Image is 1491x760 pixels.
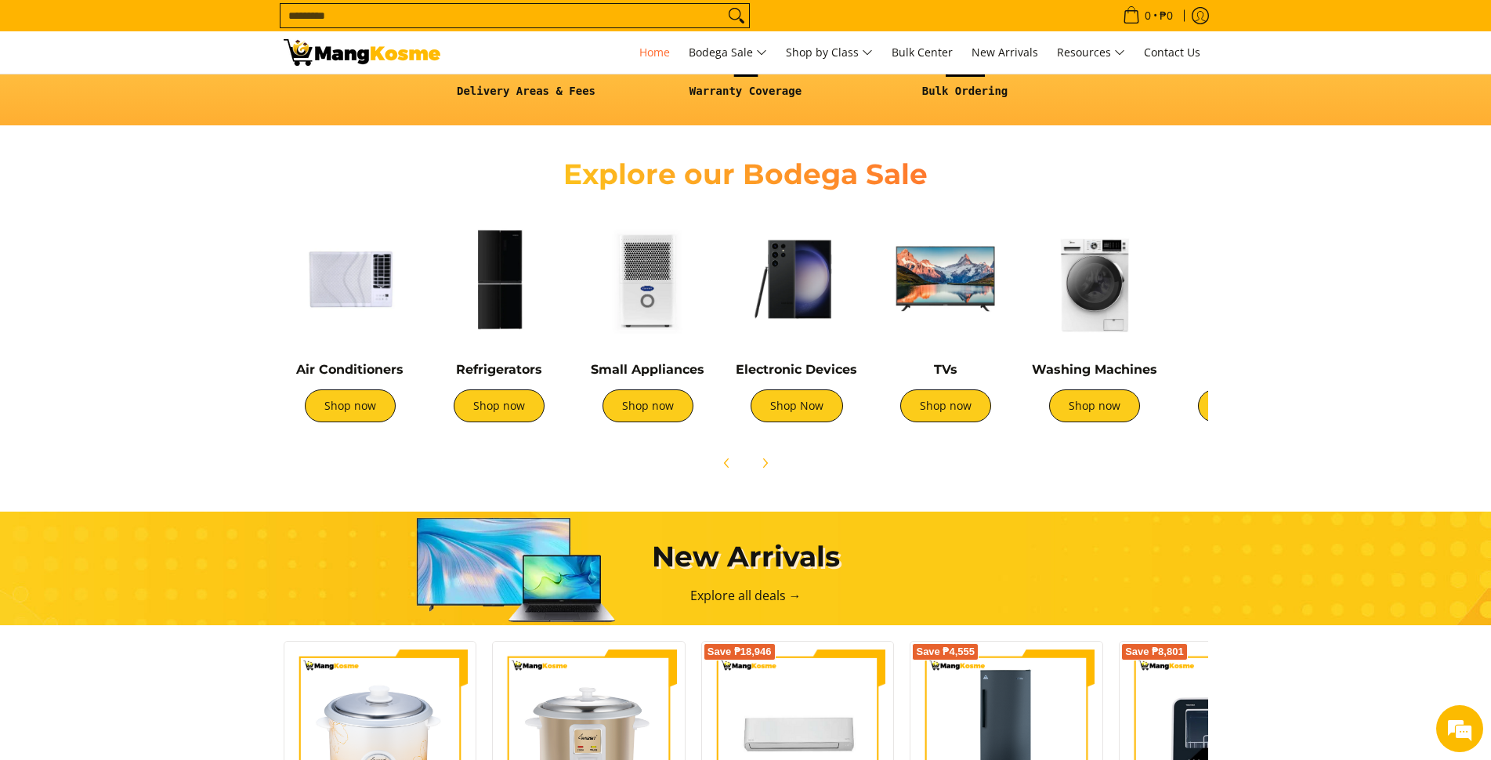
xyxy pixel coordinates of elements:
[736,362,857,377] a: Electronic Devices
[456,31,1208,74] nav: Main Menu
[730,212,863,346] img: Electronic Devices
[284,212,417,346] img: Air Conditioners
[1177,212,1310,346] img: Cookers
[681,31,775,74] a: Bodega Sale
[1157,10,1175,21] span: ₱0
[1144,45,1200,60] span: Contact Us
[751,389,843,422] a: Shop Now
[934,362,957,377] a: TVs
[972,45,1038,60] span: New Arrivals
[296,362,404,377] a: Air Conditioners
[632,31,678,74] a: Home
[724,4,749,27] button: Search
[454,389,545,422] a: Shop now
[1028,212,1161,346] img: Washing Machines
[708,647,772,657] span: Save ₱18,946
[964,31,1046,74] a: New Arrivals
[778,31,881,74] a: Shop by Class
[1198,389,1289,422] a: Shop now
[879,212,1012,346] img: TVs
[591,362,704,377] a: Small Appliances
[690,587,802,604] a: Explore all deals →
[1057,43,1125,63] span: Resources
[710,446,744,480] button: Previous
[1142,10,1153,21] span: 0
[305,389,396,422] a: Shop now
[747,446,782,480] button: Next
[639,45,670,60] span: Home
[284,39,440,66] img: Mang Kosme: Your Home Appliances Warehouse Sale Partner!
[1136,31,1208,74] a: Contact Us
[603,389,693,422] a: Shop now
[1125,647,1184,657] span: Save ₱8,801
[900,389,991,422] a: Shop now
[456,362,542,377] a: Refrigerators
[1032,362,1157,377] a: Washing Machines
[689,43,767,63] span: Bodega Sale
[884,31,961,74] a: Bulk Center
[1049,389,1140,422] a: Shop now
[916,647,975,657] span: Save ₱4,555
[1118,7,1178,24] span: •
[892,45,953,60] span: Bulk Center
[432,212,566,346] img: Refrigerators
[581,212,715,346] img: Small Appliances
[1049,31,1133,74] a: Resources
[519,157,973,192] h2: Explore our Bodega Sale
[786,43,873,63] span: Shop by Class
